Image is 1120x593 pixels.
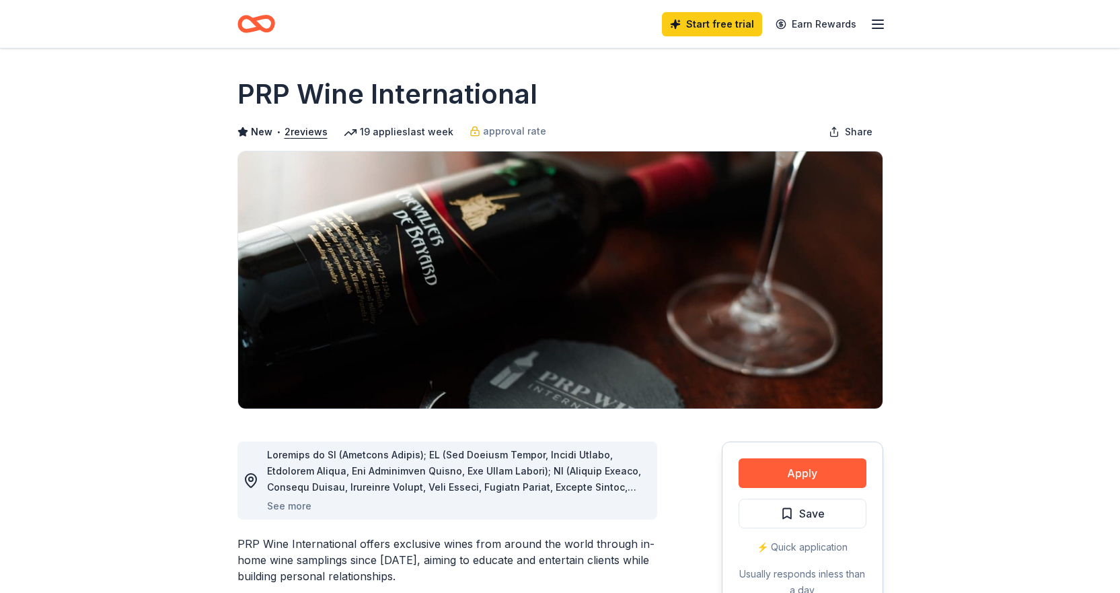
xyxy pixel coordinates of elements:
div: PRP Wine International offers exclusive wines from around the world through in-home wine sampling... [237,536,657,584]
span: Save [799,505,825,522]
span: Share [845,124,872,140]
div: 19 applies last week [344,124,453,140]
button: Share [818,118,883,145]
span: approval rate [483,123,546,139]
span: • [276,127,281,137]
a: Earn Rewards [768,12,864,36]
button: See more [267,498,311,514]
img: Image for PRP Wine International [238,151,883,409]
span: New [251,124,272,140]
a: Home [237,8,275,40]
button: Apply [739,458,866,488]
button: Save [739,499,866,528]
a: approval rate [470,123,546,139]
button: 2reviews [285,124,328,140]
div: ⚡️ Quick application [739,539,866,555]
h1: PRP Wine International [237,75,537,113]
a: Start free trial [662,12,762,36]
